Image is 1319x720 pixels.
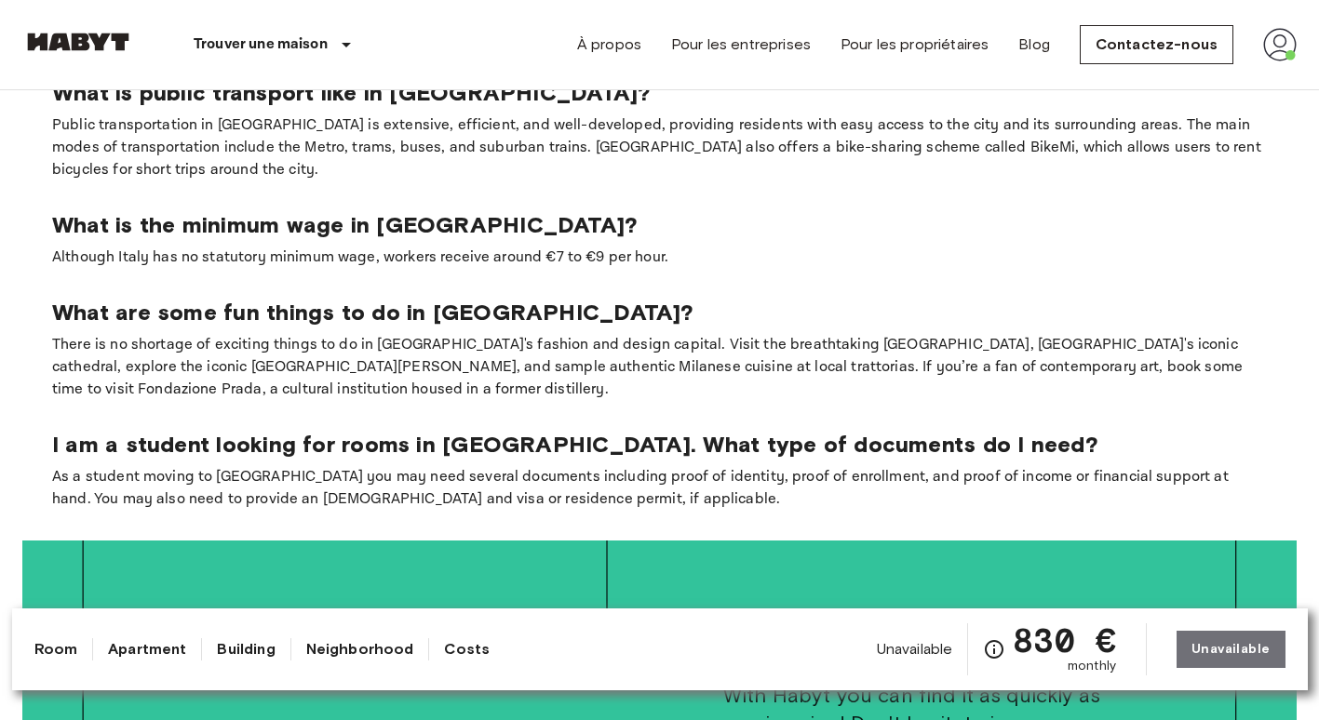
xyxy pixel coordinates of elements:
p: What is public transport like in [GEOGRAPHIC_DATA]? [52,79,1267,107]
img: Habyt [22,33,134,51]
a: À propos [577,33,641,56]
p: What is the minimum wage in [GEOGRAPHIC_DATA]? [52,211,1267,239]
p: What are some fun things to do in [GEOGRAPHIC_DATA]? [52,299,1267,327]
svg: Check cost overview for full price breakdown. Please note that discounts apply to new joiners onl... [983,638,1005,660]
a: Neighborhood [306,638,414,660]
a: Costs [444,638,490,660]
p: As a student moving to [GEOGRAPHIC_DATA] you may need several documents including proof of identi... [52,466,1267,511]
a: Pour les propriétaires [841,33,989,56]
a: Building [217,638,275,660]
a: Room [34,638,78,660]
a: Contactez-nous [1080,25,1233,64]
p: Public transportation in [GEOGRAPHIC_DATA] is extensive, efficient, and well-developed, providing... [52,114,1267,181]
p: There is no shortage of exciting things to do in [GEOGRAPHIC_DATA]'s fashion and design capital. ... [52,334,1267,401]
img: avatar [1263,28,1297,61]
span: monthly [1068,657,1116,675]
a: Blog [1018,33,1050,56]
p: Although Italy has no statutory minimum wage, workers receive around €7 to €9 per hour. [52,247,1267,269]
p: Trouver une maison [194,33,328,56]
span: Unavailable [877,639,953,660]
a: Apartment [108,638,186,660]
span: 830 € [1013,623,1116,657]
p: I am a student looking for rooms in [GEOGRAPHIC_DATA]. What type of documents do I need? [52,431,1267,459]
a: Pour les entreprises [671,33,811,56]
